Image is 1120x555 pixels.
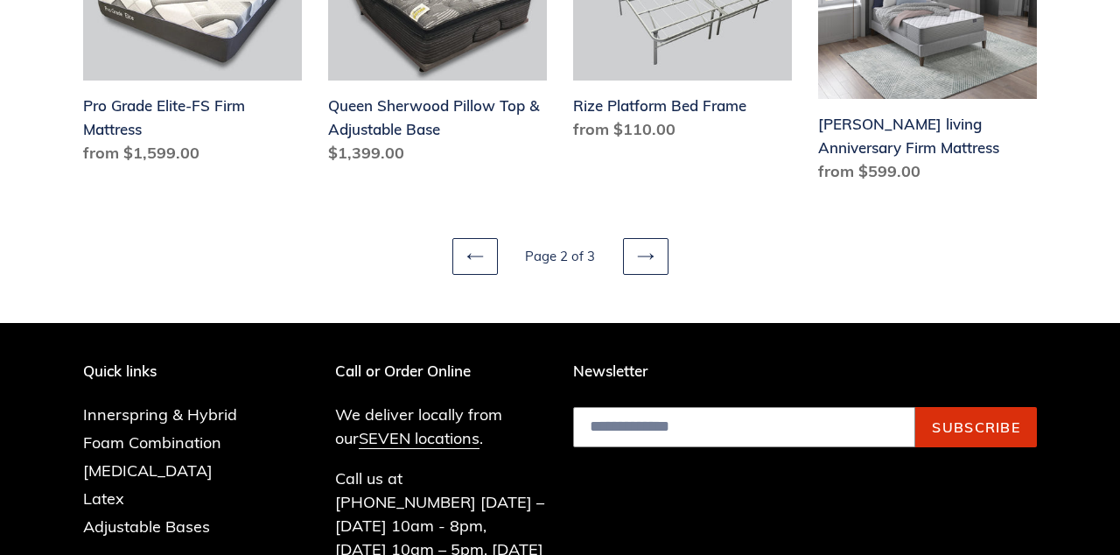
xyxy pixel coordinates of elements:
[83,404,237,425] a: Innerspring & Hybrid
[83,432,221,453] a: Foam Combination
[501,247,619,267] li: Page 2 of 3
[915,407,1037,447] button: Subscribe
[335,403,548,450] p: We deliver locally from our .
[83,516,210,537] a: Adjustable Bases
[573,362,1037,380] p: Newsletter
[83,488,124,509] a: Latex
[932,418,1020,436] span: Subscribe
[573,407,915,447] input: Email address
[83,460,213,481] a: [MEDICAL_DATA]
[335,362,548,380] p: Call or Order Online
[359,428,479,449] a: SEVEN locations
[83,362,263,380] p: Quick links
